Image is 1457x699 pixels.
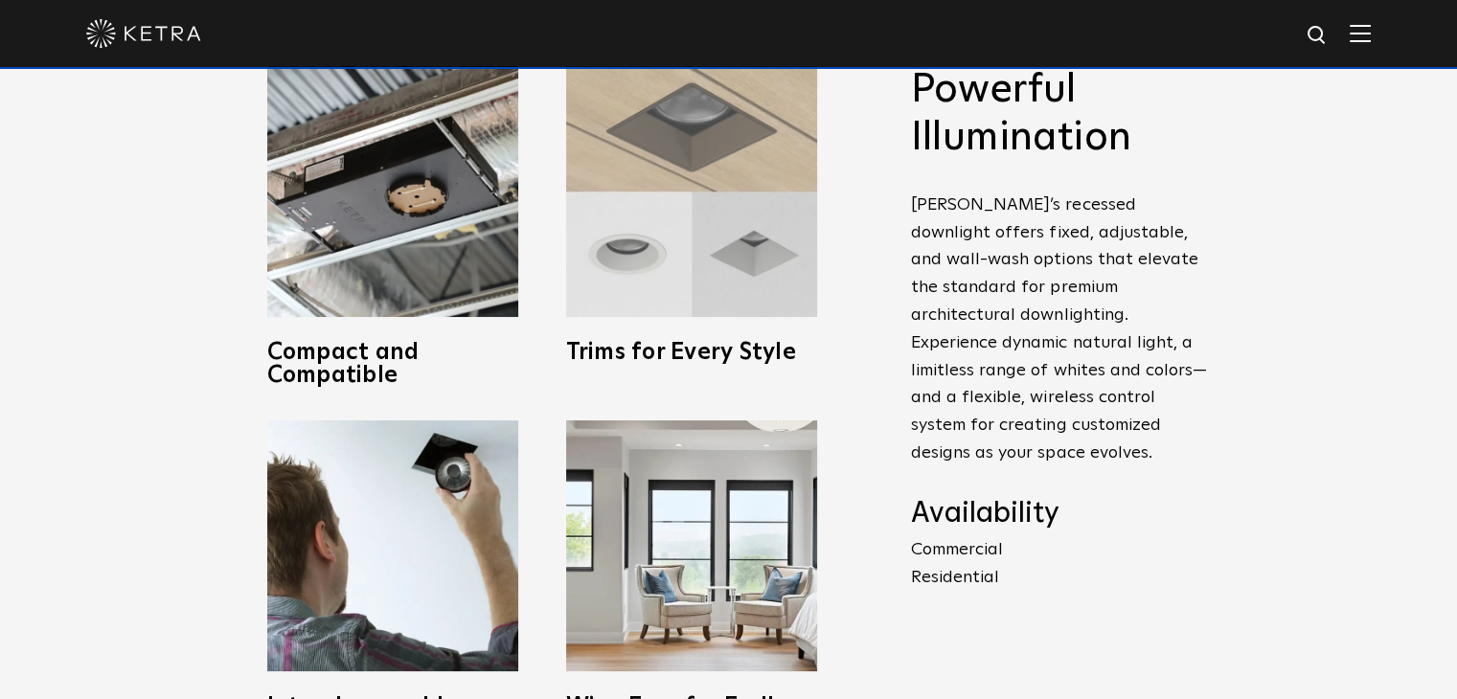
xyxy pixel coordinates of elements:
[911,66,1208,163] h2: Powerful Illumination
[566,420,817,671] img: D3_WV_Bedroom
[911,192,1208,467] p: [PERSON_NAME]’s recessed downlight offers fixed, adjustable, and wall-wash options that elevate t...
[267,420,518,671] img: D3_OpticSwap
[1306,24,1330,48] img: search icon
[566,66,817,317] img: trims-for-every-style
[86,19,201,48] img: ketra-logo-2019-white
[911,536,1208,592] p: Commercial Residential
[267,66,518,317] img: compact-and-copatible
[566,341,817,364] h3: Trims for Every Style
[267,341,518,387] h3: Compact and Compatible
[911,496,1208,532] h4: Availability
[1350,24,1371,42] img: Hamburger%20Nav.svg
